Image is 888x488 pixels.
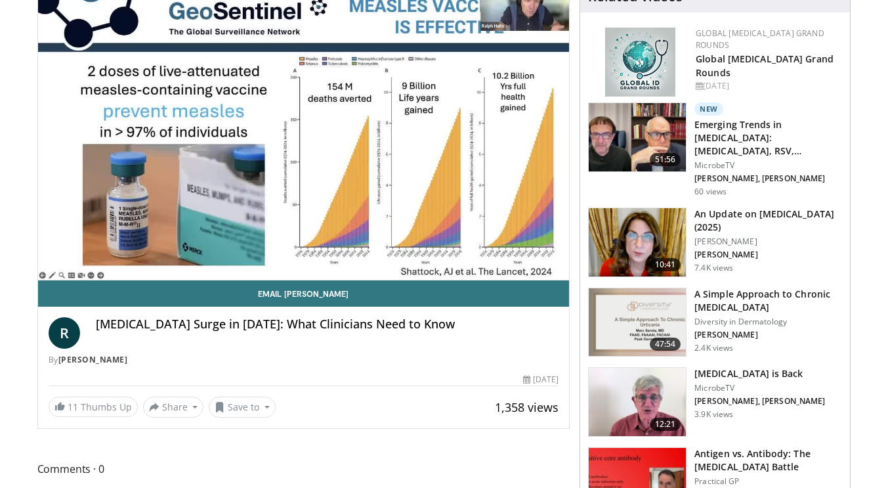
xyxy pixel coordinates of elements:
span: 11 [68,401,78,413]
div: By [49,354,559,366]
span: 47:54 [650,338,681,351]
a: 10:41 An Update on [MEDICAL_DATA] (2025) [PERSON_NAME] [PERSON_NAME] 7.4K views [588,208,842,277]
p: [PERSON_NAME] [694,330,842,340]
div: [DATE] [696,80,839,92]
img: 72950736-5b1f-43e0-8656-7187c156917f.150x105_q85_crop-smart_upscale.jpg [589,103,686,171]
span: 51:56 [650,153,681,166]
h3: An Update on [MEDICAL_DATA] (2025) [694,208,842,234]
p: [PERSON_NAME], [PERSON_NAME] [694,173,842,184]
img: 48af3e72-e66e-47da-b79f-f02e7cc46b9b.png.150x105_q85_crop-smart_upscale.png [589,208,686,277]
a: Email [PERSON_NAME] [38,280,570,307]
p: MicrobeTV [694,160,842,171]
h3: Emerging Trends in [MEDICAL_DATA]: [MEDICAL_DATA], RSV, [MEDICAL_DATA], and… [694,118,842,158]
a: 11 Thumbs Up [49,397,138,417]
div: [DATE] [523,374,559,386]
a: 51:56 New Emerging Trends in [MEDICAL_DATA]: [MEDICAL_DATA], RSV, [MEDICAL_DATA], and… MicrobeTV ... [588,102,842,197]
p: [PERSON_NAME] [694,250,842,260]
h4: [MEDICAL_DATA] Surge in [DATE]: What Clinicians Need to Know [96,317,559,332]
button: Share [143,397,204,418]
img: 537ec807-323d-43b7-9fe0-bad00a6af604.150x105_q85_crop-smart_upscale.jpg [589,368,686,436]
a: 47:54 A Simple Approach to Chronic [MEDICAL_DATA] Diversity in Dermatology [PERSON_NAME] 2.4K views [588,288,842,357]
p: New [694,102,723,116]
button: Save to [209,397,276,418]
a: 12:21 [MEDICAL_DATA] is Back MicrobeTV [PERSON_NAME], [PERSON_NAME] 3.9K views [588,367,842,437]
p: Practical GP [694,476,842,487]
span: 12:21 [650,418,681,431]
p: [PERSON_NAME], [PERSON_NAME] [694,396,825,407]
p: MicrobeTV [694,383,825,393]
a: R [49,317,80,349]
a: Global [MEDICAL_DATA] Grand Rounds [696,53,834,79]
h3: Antigen vs. Antibody: The [MEDICAL_DATA] Battle [694,447,842,474]
a: Global [MEDICAL_DATA] Grand Rounds [696,28,824,51]
p: 60 views [694,187,727,197]
p: [PERSON_NAME] [694,236,842,247]
p: 7.4K views [694,263,733,273]
p: 2.4K views [694,343,733,353]
h3: [MEDICAL_DATA] is Back [694,367,825,380]
span: 10:41 [650,258,681,271]
p: 3.9K views [694,409,733,420]
img: dc941aa0-c6d2-40bd-ba0f-da81891a6313.png.150x105_q85_crop-smart_upscale.png [589,288,686,357]
a: [PERSON_NAME] [58,354,128,365]
img: e456a1d5-25c5-46f9-913a-7a343587d2a7.png.150x105_q85_autocrop_double_scale_upscale_version-0.2.png [605,28,675,97]
span: 1,358 views [495,399,559,415]
p: Diversity in Dermatology [694,317,842,327]
span: Comments 0 [37,460,570,477]
h3: A Simple Approach to Chronic [MEDICAL_DATA] [694,288,842,314]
